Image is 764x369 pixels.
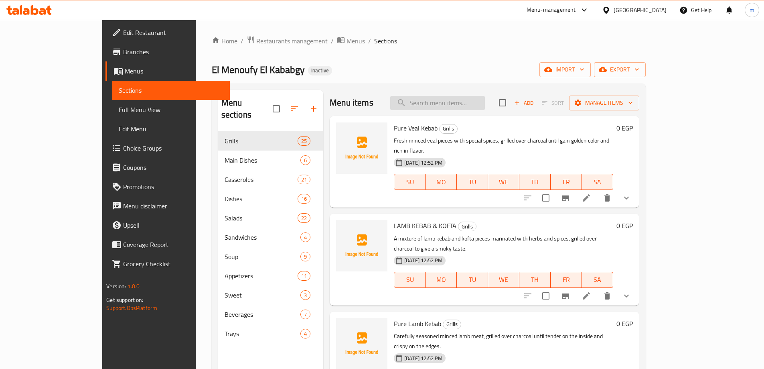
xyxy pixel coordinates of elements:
div: Casseroles [225,175,298,184]
span: Sections [374,36,397,46]
div: Grills [443,320,461,329]
span: FR [554,274,579,285]
span: Coverage Report [123,240,223,249]
svg: Show Choices [622,193,631,203]
a: Edit menu item [582,291,591,301]
span: Version: [106,281,126,292]
div: items [298,136,310,146]
button: FR [551,272,582,288]
img: LAMB KEBAB & KOFTA [336,220,387,271]
div: Salads [225,213,298,223]
span: Dishes [225,194,298,204]
p: Fresh minced veal pieces with special spices, grilled over charcoal until gain golden color and r... [394,136,613,156]
span: Grills [458,222,476,231]
h6: 0 EGP [616,318,633,329]
span: Grills [440,124,457,133]
span: FR [554,176,579,188]
button: Branch-specific-item [556,188,575,208]
span: 25 [298,137,310,145]
button: TH [519,174,551,190]
div: items [298,194,310,204]
span: Select to update [537,287,554,304]
div: Sweet3 [218,285,323,305]
span: Appetizers [225,271,298,281]
a: Edit Menu [112,119,230,139]
span: MO [429,176,454,188]
div: Sandwiches4 [218,228,323,247]
span: Grocery Checklist [123,259,223,269]
span: Promotions [123,182,223,192]
li: / [241,36,243,46]
button: TU [457,174,488,190]
span: Upsell [123,220,223,230]
div: Soup9 [218,247,323,266]
span: Edit Restaurant [123,28,223,37]
div: Grills [458,222,476,231]
span: Restaurants management [256,36,328,46]
span: Manage items [576,98,633,108]
span: Inactive [308,67,332,74]
a: Choice Groups [105,139,230,158]
div: Trays [225,329,300,338]
span: 21 [298,176,310,183]
button: SA [582,272,613,288]
div: items [298,175,310,184]
span: [DATE] 12:52 PM [401,257,446,264]
nav: Menu sections [218,128,323,347]
button: show more [617,188,636,208]
button: TU [457,272,488,288]
a: Grocery Checklist [105,254,230,273]
a: Promotions [105,177,230,196]
a: Restaurants management [247,36,328,46]
div: Appetizers11 [218,266,323,285]
div: items [298,213,310,223]
span: El Menoufy El Kababgy [212,61,305,79]
div: Salads22 [218,208,323,228]
button: WE [488,174,519,190]
button: delete [598,286,617,306]
button: FR [551,174,582,190]
div: Casseroles21 [218,170,323,189]
span: 4 [301,330,310,338]
span: Beverages [225,310,300,319]
a: Branches [105,42,230,61]
span: Sandwiches [225,232,300,242]
li: / [368,36,371,46]
div: items [300,232,310,242]
span: TH [523,274,547,285]
span: Main Dishes [225,155,300,165]
span: Sort sections [285,99,304,118]
div: items [300,252,310,261]
div: Grills25 [218,131,323,151]
h2: Menu items [330,97,373,109]
div: Menu-management [527,5,576,15]
span: Choice Groups [123,143,223,153]
span: Add [513,98,535,108]
span: Select section first [537,97,569,109]
button: Manage items [569,96,639,110]
a: Menu disclaimer [105,196,230,216]
span: Pure Veal Kebab [394,122,438,134]
span: 9 [301,253,310,261]
span: [DATE] 12:52 PM [401,159,446,167]
a: Menus [337,36,365,46]
span: Grills [225,136,298,146]
a: Edit menu item [582,193,591,203]
nav: breadcrumb [212,36,646,46]
input: search [390,96,485,110]
span: 16 [298,195,310,203]
button: import [539,62,591,77]
span: TH [523,176,547,188]
span: Select section [494,94,511,111]
svg: Show Choices [622,291,631,301]
span: Sweet [225,290,300,300]
span: Pure Lamb Kebab [394,318,441,330]
span: MO [429,274,454,285]
div: Soup [225,252,300,261]
span: 22 [298,214,310,222]
img: Pure Veal Kebab [336,122,387,174]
